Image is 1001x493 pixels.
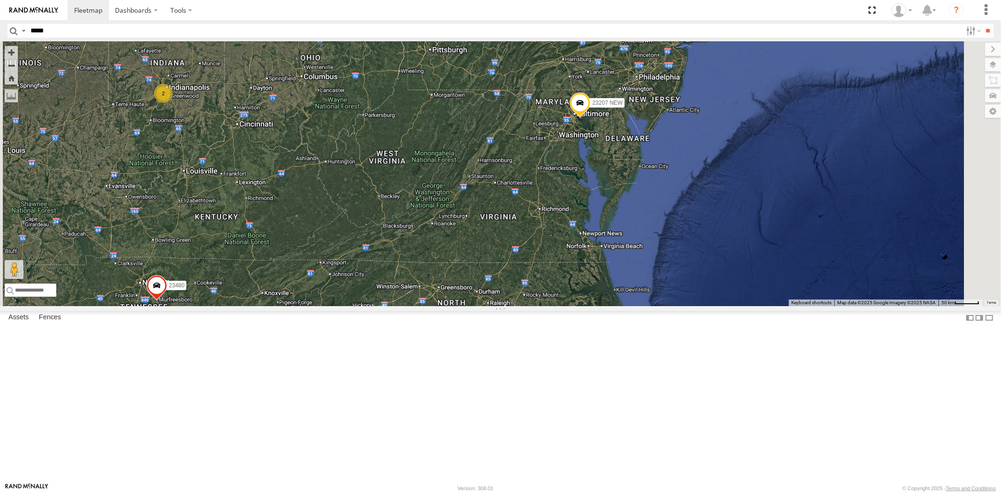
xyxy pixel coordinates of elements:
[4,311,33,324] label: Assets
[9,7,58,14] img: rand-logo.svg
[963,24,983,38] label: Search Filter Options
[939,300,982,306] button: Map Scale: 50 km per 49 pixels
[5,46,18,59] button: Zoom in
[888,3,916,17] div: Sardor Khadjimedov
[34,311,66,324] label: Fences
[985,311,994,324] label: Hide Summary Table
[5,484,48,493] a: Visit our Website
[5,59,18,72] button: Zoom out
[458,485,493,491] div: Version: 308.01
[949,3,964,18] i: ?
[902,485,996,491] div: © Copyright 2025 -
[5,260,23,279] button: Drag Pegman onto the map to open Street View
[837,300,936,305] span: Map data ©2025 Google Imagery ©2025 NASA
[20,24,27,38] label: Search Query
[985,105,1001,118] label: Map Settings
[168,282,184,289] span: 23480
[975,311,984,324] label: Dock Summary Table to the Right
[154,84,173,103] div: 2
[5,72,18,85] button: Zoom Home
[965,311,975,324] label: Dock Summary Table to the Left
[592,100,623,106] span: 23207 NEW
[987,301,997,305] a: Terms (opens in new tab)
[941,300,955,305] span: 50 km
[5,89,18,102] label: Measure
[946,485,996,491] a: Terms and Conditions
[791,300,832,306] button: Keyboard shortcuts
